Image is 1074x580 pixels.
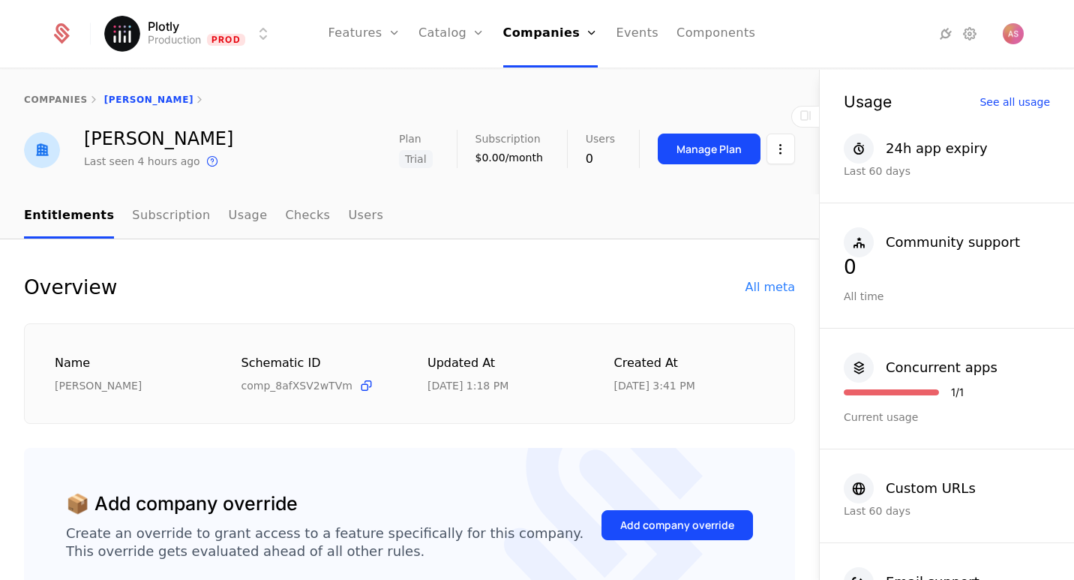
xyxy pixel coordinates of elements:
span: Trial [399,150,433,168]
a: Checks [285,194,330,239]
button: Community support [844,227,1020,257]
button: Custom URLs [844,473,976,503]
a: Usage [229,194,268,239]
div: 10/12/25, 1:18 PM [427,378,508,393]
div: Name [55,354,205,373]
div: All meta [745,278,795,296]
a: Integrations [937,25,955,43]
div: Production [148,32,201,47]
button: Open user button [1003,23,1024,44]
img: Eszter Kovacs [24,132,60,168]
div: Manage Plan [676,142,742,157]
a: Settings [961,25,979,43]
div: 24h app expiry [886,138,988,159]
span: Users [586,134,615,144]
div: [PERSON_NAME] [55,378,205,393]
a: companies [24,95,88,105]
img: Adam Schroeder [1003,23,1024,44]
div: 0 [586,150,615,168]
div: 📦 Add company override [66,490,298,518]
div: Custom URLs [886,478,976,499]
a: Subscription [132,194,210,239]
div: Add company override [620,518,734,533]
a: Users [348,194,383,239]
button: Select action [766,134,795,164]
span: Plotly [148,20,179,32]
button: Concurrent apps [844,353,997,383]
div: Overview [24,275,117,299]
div: Community support [886,232,1020,253]
div: Created at [614,354,765,373]
a: Entitlements [24,194,114,239]
div: Last seen 4 hours ago [84,154,200,169]
div: All time [844,289,1050,304]
div: 7/18/25, 3:41 PM [614,378,695,393]
div: Create an override to grant access to a feature specifically for this company. This override gets... [66,524,583,560]
div: Usage [844,94,892,110]
button: Select environment [109,17,272,50]
div: 0 [844,257,1050,277]
nav: Main [24,194,795,239]
span: Plan [399,134,421,144]
button: Add company override [601,510,753,540]
ul: Choose Sub Page [24,194,383,239]
div: Concurrent apps [886,357,997,378]
button: 24h app expiry [844,134,988,164]
span: Prod [207,34,245,46]
button: Manage Plan [658,134,760,164]
img: Plotly [104,16,140,52]
span: Subscription [475,134,541,144]
div: [PERSON_NAME] [84,130,233,148]
div: Last 60 days [844,503,1050,518]
div: $0.00/month [475,150,543,165]
span: comp_8afXSV2wTVm [241,378,352,393]
div: Current usage [844,410,1050,425]
div: 1 / 1 [951,387,964,398]
div: See all usage [979,97,1050,107]
div: Last 60 days [844,164,1050,179]
div: Schematic ID [241,354,392,372]
div: Updated at [427,354,578,373]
